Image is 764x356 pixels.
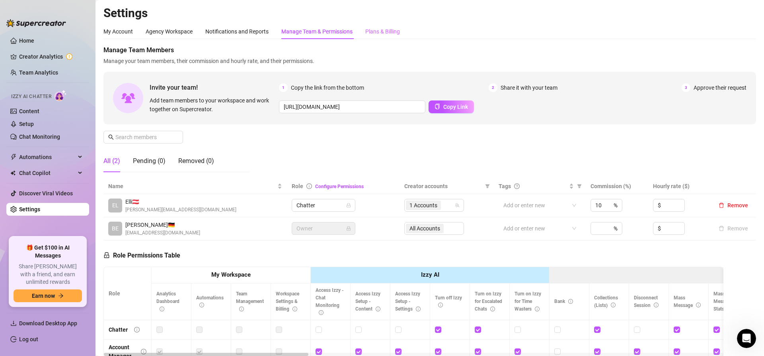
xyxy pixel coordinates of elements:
span: 1 Accounts [409,201,437,210]
span: [PERSON_NAME][EMAIL_ADDRESS][DOMAIN_NAME] [125,206,236,214]
div: Benjamin says… [6,9,153,58]
a: Chat Monitoring [19,134,60,140]
div: For the second question: [PERSON_NAME] only needs to be turned on once in the desktop app. After ... [13,199,124,262]
img: Profile image for Giselle [23,4,35,17]
span: Automations [196,295,224,308]
th: Commission (%) [586,179,648,194]
span: info-circle [416,307,421,311]
span: Role [292,183,303,189]
div: Giselle says… [6,108,153,304]
span: info-circle [654,303,659,307]
span: Chatter [296,199,351,211]
button: Gif picker [25,261,31,267]
span: Turn on Izzy for Escalated Chats [475,291,502,312]
span: Elli 🇦🇹 [125,197,236,206]
span: info-circle [438,303,443,307]
span: info-circle [141,349,146,354]
span: Mass Message [674,295,701,308]
div: And work Izzy AI only when i opened the software on the desktop? or can i close the software and ... [29,58,153,91]
div: Plans & Billing [365,27,400,36]
button: Emoji picker [12,261,19,267]
span: Access Izzy Setup - Content [355,291,380,312]
span: 3 [682,83,690,92]
span: Copy the link from the bottom [291,83,364,92]
span: info-circle [611,303,616,307]
span: info-circle [535,307,540,311]
button: go back [5,3,20,18]
span: info-circle [134,327,140,332]
h1: Giselle [39,4,60,10]
span: Izzy AI Chatter [11,93,51,100]
span: filter [575,180,583,192]
div: My Account [103,27,133,36]
div: Pending (0) [133,156,166,166]
span: Name [108,182,276,191]
span: arrow-right [58,293,64,299]
button: Start recording [51,261,57,267]
span: info-circle [376,307,380,311]
span: search [108,134,114,140]
span: Bank [554,299,573,304]
span: Mass Message Stats [713,291,733,312]
img: Chat Copilot [10,170,16,176]
span: 2 [489,83,497,92]
a: Creator Analytics exclamation-circle [19,50,83,63]
input: Search members [115,133,172,142]
span: Team Management [236,291,264,312]
a: Discover Viral Videos [19,190,73,197]
div: Benjamin says… [6,58,153,98]
span: download [10,320,17,326]
span: info-circle [239,307,244,311]
th: Name [103,179,287,194]
th: Role [104,267,152,320]
div: Chatter [109,325,128,334]
button: Remove [715,201,751,210]
h2: Settings [103,6,756,21]
span: question-circle [514,183,520,189]
span: 🎁 Get $100 in AI Messages [14,244,82,260]
span: filter [483,180,491,192]
span: lock [103,252,110,258]
span: Owner [296,222,351,234]
a: Log out [19,336,38,342]
span: filter [485,184,490,189]
span: lock [346,203,351,208]
span: Automations [19,151,76,163]
span: info-circle [490,307,495,311]
span: Add team members to your workspace and work together on Supercreator. [150,96,276,114]
span: info-circle [319,310,324,315]
span: Collections (Lists) [594,295,618,308]
button: Upload attachment [38,261,44,267]
span: info-circle [199,303,204,307]
span: Manage your team members, their commission and hourly rate, and their permissions. [103,57,756,65]
span: [PERSON_NAME] 🇩🇪 [125,220,200,229]
span: EL [112,201,119,210]
span: Share it with your team [501,83,557,92]
span: lock [346,226,351,231]
span: Analytics Dashboard [156,291,179,312]
h5: Role Permissions Table [103,251,180,260]
span: Access Izzy - Chat Monitoring [316,287,344,316]
span: Remove [727,202,748,208]
span: info-circle [696,303,701,307]
div: Manage Team & Permissions [281,27,353,36]
div: Agency Workspace [146,27,193,36]
span: Share [PERSON_NAME] with a friend, and earn unlimited rewards [14,263,82,286]
img: logo-BBDzfeDw.svg [6,19,66,27]
span: Earn now [32,293,55,299]
span: Disconnect Session [634,295,659,308]
span: BE [112,224,119,233]
div: [DATE] [6,98,153,108]
span: copy [435,104,440,109]
img: AI Chatter [55,90,67,101]
span: info-circle [160,307,164,311]
span: filter [577,184,582,189]
button: Remove [715,224,751,233]
a: Content [19,108,39,114]
span: Tags [499,182,511,191]
div: Close [140,3,154,18]
span: delete [719,203,724,208]
button: Send a message… [136,258,149,271]
button: Copy Link [429,100,474,113]
span: team [455,203,460,208]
